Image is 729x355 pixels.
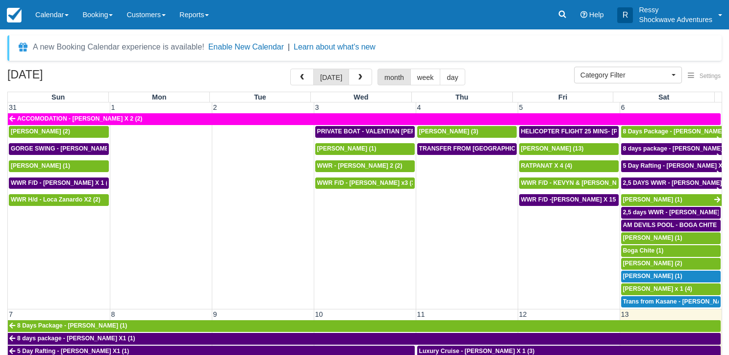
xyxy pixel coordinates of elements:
span: Sat [658,93,669,101]
a: [PERSON_NAME] (1) [315,143,415,155]
span: [PERSON_NAME] (3) [419,128,478,135]
span: 2 [212,103,218,111]
button: Category Filter [574,67,682,83]
span: [PERSON_NAME] (1) [623,273,682,279]
span: 7 [8,310,14,318]
a: ACCOMODATION - [PERSON_NAME] X 2 (2) [8,113,721,125]
a: RATPANAT X 4 (4) [519,160,619,172]
span: Mon [152,93,167,101]
span: Thu [455,93,468,101]
button: [DATE] [313,69,349,85]
a: Trans from Kasane - [PERSON_NAME] X4 (4) [621,296,721,308]
a: Learn about what's new [294,43,376,51]
span: Settings [700,73,721,79]
span: [PERSON_NAME] (1) [11,162,70,169]
a: WWR F/D -[PERSON_NAME] X 15 (15) [519,194,619,206]
a: WWR - [PERSON_NAME] 2 (2) [315,160,415,172]
a: [PERSON_NAME] (1) [621,271,721,282]
a: WWR F/D - [PERSON_NAME] x3 (3) [315,177,415,189]
div: A new Booking Calendar experience is available! [33,41,204,53]
span: WWR F/D - [PERSON_NAME] x3 (3) [317,179,417,186]
div: R [617,7,633,23]
a: [PERSON_NAME] (2) [9,126,109,138]
a: WWR F/D - [PERSON_NAME] X 1 (1) [9,177,109,189]
span: [PERSON_NAME] (13) [521,145,584,152]
button: month [377,69,411,85]
span: WWR - [PERSON_NAME] 2 (2) [317,162,402,169]
span: 4 [416,103,422,111]
p: Ressy [639,5,712,15]
a: PRIVATE BOAT - VALENTIAN [PERSON_NAME] X 4 (4) [315,126,415,138]
span: Boga Chite (1) [623,247,664,254]
a: 8 days package - [PERSON_NAME] X1 (1) [8,333,721,345]
span: Wed [353,93,368,101]
p: Shockwave Adventures [639,15,712,25]
span: 5 Day Rafting - [PERSON_NAME] X1 (1) [17,348,129,355]
span: WWR F/D - KEVYN & [PERSON_NAME] 2 (2) [521,179,646,186]
span: [PERSON_NAME] (1) [623,196,682,203]
a: 2,5 days WWR - [PERSON_NAME] X2 (2) [621,207,721,219]
span: Luxury Cruise - [PERSON_NAME] X 1 (3) [419,348,535,355]
span: TRANSFER FROM [GEOGRAPHIC_DATA] TO VIC FALLS - [PERSON_NAME] X 1 (1) [419,145,654,152]
img: checkfront-main-nav-mini-logo.png [7,8,22,23]
span: Tue [254,93,266,101]
a: [PERSON_NAME] (1) [9,160,109,172]
span: 8 days package - [PERSON_NAME] X1 (1) [17,335,135,342]
span: 13 [620,310,630,318]
span: WWR F/D - [PERSON_NAME] X 1 (1) [11,179,113,186]
a: GORGE SWING - [PERSON_NAME] X 2 (2) [9,143,109,155]
span: 8 Days Package - [PERSON_NAME] (1) [17,322,127,329]
span: [PERSON_NAME] (2) [623,260,682,267]
span: 3 [314,103,320,111]
a: [PERSON_NAME] (1) [621,194,722,206]
span: | [288,43,290,51]
a: 5 Day Rafting - [PERSON_NAME] X1 (1) [621,160,722,172]
span: Help [589,11,604,19]
button: Settings [682,69,727,83]
span: 31 [8,103,18,111]
span: Category Filter [580,70,669,80]
a: AM DEVILS POOL - BOGA CHITE X 1 (1) [621,220,721,231]
span: 6 [620,103,626,111]
i: Help [580,11,587,18]
span: 1 [110,103,116,111]
span: GORGE SWING - [PERSON_NAME] X 2 (2) [11,145,130,152]
span: [PERSON_NAME] (1) [317,145,377,152]
span: Fri [558,93,567,101]
a: WWR H/d - Loca Zanardo X2 (2) [9,194,109,206]
span: Sun [51,93,65,101]
a: HELICOPTER FLIGHT 25 MINS- [PERSON_NAME] X1 (1) [519,126,619,138]
a: [PERSON_NAME] (2) [621,258,721,270]
span: [PERSON_NAME] x 1 (4) [623,285,692,292]
a: [PERSON_NAME] (1) [621,232,721,244]
a: WWR F/D - KEVYN & [PERSON_NAME] 2 (2) [519,177,619,189]
a: [PERSON_NAME] x 1 (4) [621,283,721,295]
span: RATPANAT X 4 (4) [521,162,573,169]
span: [PERSON_NAME] (1) [623,234,682,241]
span: HELICOPTER FLIGHT 25 MINS- [PERSON_NAME] X1 (1) [521,128,680,135]
span: 10 [314,310,324,318]
a: [PERSON_NAME] (13) [519,143,619,155]
span: ACCOMODATION - [PERSON_NAME] X 2 (2) [17,115,142,122]
span: 9 [212,310,218,318]
h2: [DATE] [7,69,131,87]
span: 11 [416,310,426,318]
span: PRIVATE BOAT - VALENTIAN [PERSON_NAME] X 4 (4) [317,128,471,135]
a: 8 Days Package - [PERSON_NAME] (1) [621,126,722,138]
span: WWR H/d - Loca Zanardo X2 (2) [11,196,101,203]
button: week [410,69,441,85]
button: day [440,69,465,85]
a: 8 Days Package - [PERSON_NAME] (1) [8,320,721,332]
span: 8 [110,310,116,318]
span: [PERSON_NAME] (2) [11,128,70,135]
span: 5 [518,103,524,111]
button: Enable New Calendar [208,42,284,52]
a: TRANSFER FROM [GEOGRAPHIC_DATA] TO VIC FALLS - [PERSON_NAME] X 1 (1) [417,143,517,155]
a: 2,5 DAYS WWR - [PERSON_NAME] X1 (1) [621,177,722,189]
a: 8 days package - [PERSON_NAME] X1 (1) [621,143,722,155]
span: 12 [518,310,528,318]
a: Boga Chite (1) [621,245,721,257]
span: WWR F/D -[PERSON_NAME] X 15 (15) [521,196,628,203]
a: [PERSON_NAME] (3) [417,126,517,138]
